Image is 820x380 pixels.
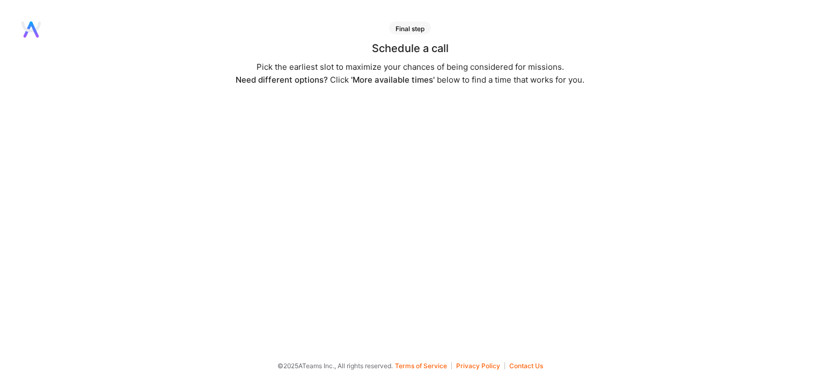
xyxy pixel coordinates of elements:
button: Terms of Service [395,362,452,369]
button: Contact Us [509,362,543,369]
span: Need different options? [236,75,328,85]
span: 'More available times' [351,75,435,85]
div: Pick the earliest slot to maximize your chances of being considered for missions. Click below to ... [236,61,584,86]
div: Schedule a call [372,43,449,54]
span: © 2025 ATeams Inc., All rights reserved. [277,360,393,371]
div: Final step [389,21,431,34]
button: Privacy Policy [456,362,505,369]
